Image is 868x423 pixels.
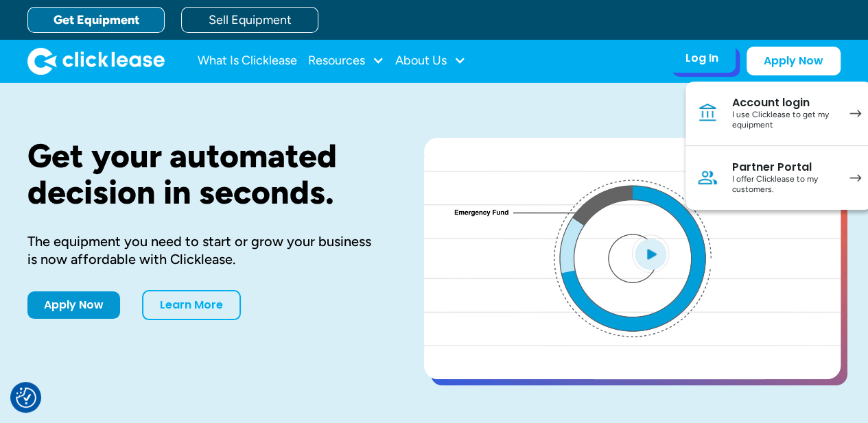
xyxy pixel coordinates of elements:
[732,110,836,131] div: I use Clicklease to get my equipment
[696,167,718,189] img: Person icon
[27,232,380,268] div: The equipment you need to start or grow your business is now affordable with Clicklease.
[27,291,120,319] a: Apply Now
[308,47,384,75] div: Resources
[16,387,36,408] img: Revisit consent button
[732,96,836,110] div: Account login
[685,51,718,65] div: Log In
[27,47,165,75] img: Clicklease logo
[27,47,165,75] a: home
[849,110,861,117] img: arrow
[732,160,836,174] div: Partner Portal
[632,234,669,273] img: Blue play button logo on a light blue circular background
[27,138,380,210] h1: Get your automated decision in seconds.
[181,7,318,33] a: Sell Equipment
[395,47,466,75] div: About Us
[27,7,165,33] a: Get Equipment
[747,47,841,75] a: Apply Now
[696,102,718,124] img: Bank icon
[198,47,297,75] a: What Is Clicklease
[142,290,241,320] a: Learn More
[424,138,841,379] a: open lightbox
[849,174,861,182] img: arrow
[16,387,36,408] button: Consent Preferences
[732,174,836,195] div: I offer Clicklease to my customers.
